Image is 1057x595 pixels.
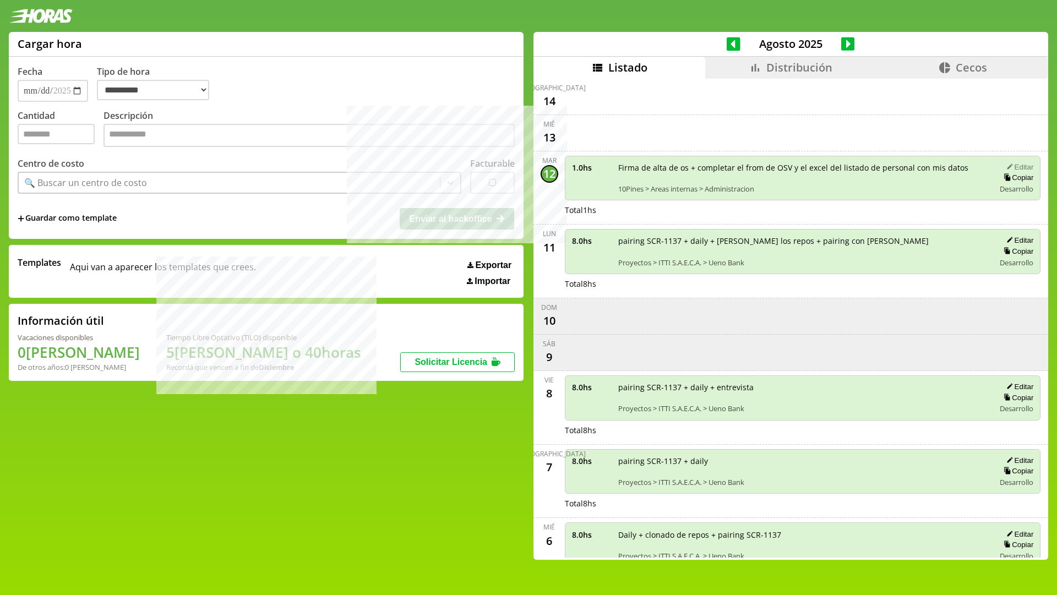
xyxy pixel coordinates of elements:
[618,403,988,413] span: Proyectos > ITTI S.A.E.C.A. > Ueno Bank
[543,339,555,348] div: sáb
[1000,393,1033,402] button: Copiar
[1000,173,1033,182] button: Copiar
[618,530,988,540] span: Daily + clonado de repos + pairing SCR-1137
[618,551,988,561] span: Proyectos > ITTI S.A.E.C.A. > Ueno Bank
[572,162,611,173] span: 1.0 hs
[541,385,558,402] div: 8
[18,342,140,362] h1: 0 [PERSON_NAME]
[1003,530,1033,539] button: Editar
[541,458,558,476] div: 7
[740,36,841,51] span: Agosto 2025
[415,357,487,367] span: Solicitar Licencia
[24,177,147,189] div: 🔍 Buscar un centro de costo
[533,79,1048,558] div: scrollable content
[97,65,218,102] label: Tipo de hora
[572,236,611,246] span: 8.0 hs
[541,129,558,146] div: 13
[18,212,24,225] span: +
[565,279,1041,289] div: Total 8 hs
[618,162,988,173] span: Firma de alta de os + completar el from de OSV y el excel del listado de personal con mis datos
[259,362,294,372] b: Diciembre
[766,60,832,75] span: Distribución
[618,382,988,392] span: pairing SCR-1137 + daily + entrevista
[97,80,209,100] select: Tipo de hora
[1003,162,1033,172] button: Editar
[541,92,558,110] div: 14
[541,532,558,549] div: 6
[166,332,361,342] div: Tiempo Libre Optativo (TiLO) disponible
[1000,247,1033,256] button: Copiar
[1003,456,1033,465] button: Editar
[18,212,117,225] span: +Guardar como template
[1000,551,1033,561] span: Desarrollo
[543,229,556,238] div: lun
[543,522,555,532] div: mié
[513,83,586,92] div: [DEMOGRAPHIC_DATA]
[618,456,988,466] span: pairing SCR-1137 + daily
[18,36,82,51] h1: Cargar hora
[18,313,104,328] h2: Información útil
[565,498,1041,509] div: Total 8 hs
[541,238,558,256] div: 11
[464,260,515,271] button: Exportar
[103,124,515,147] textarea: Descripción
[572,530,611,540] span: 8.0 hs
[1000,477,1033,487] span: Desarrollo
[470,157,515,170] label: Facturable
[618,184,988,194] span: 10Pines > Areas internas > Administracion
[1003,236,1033,245] button: Editar
[565,425,1041,435] div: Total 8 hs
[956,60,987,75] span: Cecos
[1000,184,1033,194] span: Desarrollo
[572,456,611,466] span: 8.0 hs
[618,258,988,268] span: Proyectos > ITTI S.A.E.C.A. > Ueno Bank
[166,362,361,372] div: Recordá que vencen a fin de
[1003,382,1033,391] button: Editar
[618,477,988,487] span: Proyectos > ITTI S.A.E.C.A. > Ueno Bank
[565,205,1041,215] div: Total 1 hs
[542,156,557,165] div: mar
[513,449,586,458] div: [DEMOGRAPHIC_DATA]
[18,362,140,372] div: De otros años: 0 [PERSON_NAME]
[18,256,61,269] span: Templates
[18,65,42,78] label: Fecha
[541,348,558,366] div: 9
[1000,258,1033,268] span: Desarrollo
[608,60,647,75] span: Listado
[543,119,555,129] div: mié
[541,165,558,183] div: 12
[1000,466,1033,476] button: Copiar
[18,157,84,170] label: Centro de costo
[541,303,557,312] div: dom
[475,276,510,286] span: Importar
[618,236,988,246] span: pairing SCR-1137 + daily + [PERSON_NAME] los repos + pairing con [PERSON_NAME]
[18,110,103,150] label: Cantidad
[572,382,611,392] span: 8.0 hs
[475,260,511,270] span: Exportar
[103,110,515,150] label: Descripción
[1000,403,1033,413] span: Desarrollo
[1000,540,1033,549] button: Copiar
[70,256,256,286] span: Aqui van a aparecer los templates que crees.
[18,332,140,342] div: Vacaciones disponibles
[541,312,558,330] div: 10
[166,342,361,362] h1: 5 [PERSON_NAME] o 40 horas
[544,375,554,385] div: vie
[18,124,95,144] input: Cantidad
[9,9,73,23] img: logotipo
[400,352,515,372] button: Solicitar Licencia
